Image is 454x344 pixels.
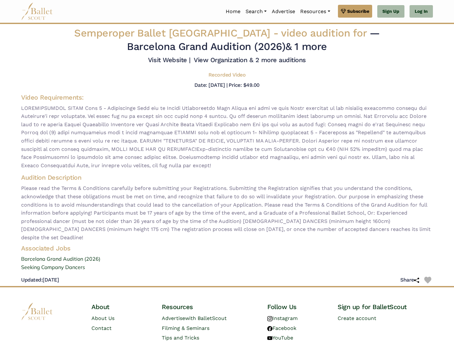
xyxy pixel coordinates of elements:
a: Barcelona Grand Audition (2026) [16,255,438,263]
span: Video Requirements: [21,94,84,101]
a: & 1 more [286,40,327,53]
h5: Share [400,277,419,283]
a: Resources [298,5,333,18]
h5: [DATE] [21,277,59,283]
a: Advertisewith BalletScout [162,315,227,321]
h5: Date: [DATE] | [194,82,227,88]
span: with BalletScout [185,315,227,321]
a: Tips and Tricks [162,335,199,341]
a: Filming & Seminars [162,325,209,331]
a: Sign Up [377,5,404,18]
img: logo [21,303,53,320]
a: Log In [410,5,433,18]
a: Facebook [267,325,296,331]
span: LOREMIPSUMDOL SITAM Cons 5 - Adipiscinge Sedd eiu te Incidi Utlaboreetdo Magn Aliqua eni admi ve ... [21,104,433,170]
h4: Sign up for BalletScout [338,303,433,311]
img: facebook logo [267,326,272,331]
a: Home [223,5,243,18]
h4: Audition Description [21,173,433,182]
img: instagram logo [267,316,272,321]
h4: Follow Us [267,303,327,311]
span: video audition for [281,27,366,39]
h5: Recorded Video [208,72,246,78]
a: Seeking Company Dancers [16,263,438,272]
a: About Us [91,315,114,321]
h4: About [91,303,152,311]
span: Semperoper Ballet [GEOGRAPHIC_DATA] - [74,27,370,39]
img: youtube logo [267,336,272,341]
a: View Organization & 2 more auditions [194,56,306,64]
a: YouTube [267,335,293,341]
a: Search [243,5,269,18]
img: gem.svg [341,8,346,15]
a: Visit Website | [148,56,191,64]
a: Instagram [267,315,298,321]
h5: Price: $49.00 [229,82,260,88]
a: Contact [91,325,112,331]
h4: Associated Jobs [16,244,438,252]
a: Advertise [269,5,298,18]
span: Subscribe [347,8,369,15]
span: Please read the Terms & Conditions carefully before submitting your Registrations. Submitting the... [21,184,433,242]
h4: Resources [162,303,257,311]
span: Updated: [21,277,43,283]
a: Create account [338,315,376,321]
span: — Barcelona Grand Audition (2026) [127,27,380,53]
a: Subscribe [338,5,372,18]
